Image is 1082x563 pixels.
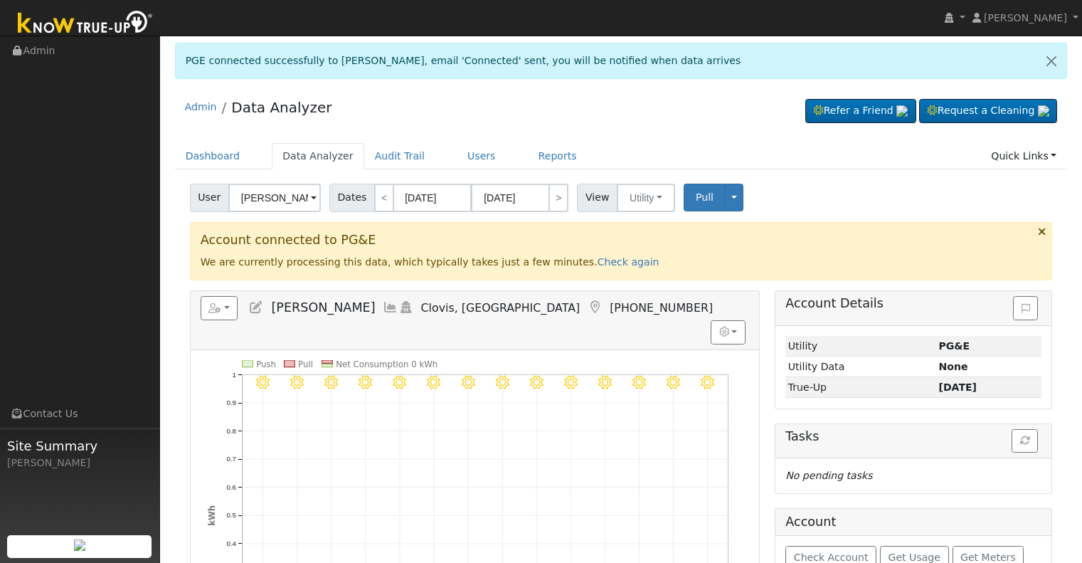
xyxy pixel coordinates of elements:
[324,375,338,389] i: 8/23 - Clear
[785,470,872,481] i: No pending tasks
[889,552,940,563] span: Get Usage
[984,12,1067,23] span: [PERSON_NAME]
[329,184,375,212] span: Dates
[383,300,398,315] a: Multi-Series Graph
[290,375,304,389] i: 8/22 - Clear
[11,8,160,40] img: Know True-Up
[272,143,364,169] a: Data Analyzer
[980,143,1067,169] a: Quick Links
[564,375,578,389] i: 8/30 - Clear
[495,375,509,389] i: 8/28 - MostlyClear
[794,552,869,563] span: Check Account
[805,99,916,123] a: Refer a Friend
[421,301,580,315] span: Clovis, [GEOGRAPHIC_DATA]
[938,340,970,352] strong: ID: 17250319, authorized: 09/04/25
[226,455,236,463] text: 0.7
[461,375,474,389] i: 8/27 - Clear
[960,552,1016,563] span: Get Meters
[226,540,236,547] text: 0.4
[684,184,726,211] button: Pull
[427,375,440,389] i: 8/26 - Clear
[577,184,617,212] span: View
[226,511,236,519] text: 0.5
[190,184,229,212] span: User
[190,222,1053,280] div: We are currently processing this data, which typically takes just a few minutes.
[667,375,680,389] i: 9/02 - Clear
[617,184,675,212] button: Utility
[226,399,236,406] text: 0.9
[598,375,612,389] i: 8/31 - Clear
[896,105,908,117] img: retrieve
[632,375,646,389] i: 9/01 - Clear
[248,300,264,315] a: Edit User (27899)
[785,336,936,357] td: Utility
[7,436,152,456] span: Site Summary
[374,184,394,212] a: <
[598,256,659,268] a: Check again
[701,375,714,389] i: 9/03 - Clear
[785,377,936,398] td: True-Up
[201,233,1042,248] h3: Account connected to PG&E
[696,191,714,203] span: Pull
[359,375,372,389] i: 8/24 - Clear
[587,300,603,315] a: Map
[548,184,568,212] a: >
[74,540,85,551] img: retrieve
[175,143,251,169] a: Dashboard
[232,370,235,378] text: 1
[256,359,276,369] text: Push
[175,43,1068,79] div: PGE connected successfully to [PERSON_NAME], email 'Connected' sent, you will be notified when da...
[938,382,977,393] strong: [DATE]
[231,99,332,116] a: Data Analyzer
[1036,43,1066,78] a: Close
[228,184,321,212] input: Select a User
[457,143,506,169] a: Users
[1013,296,1038,320] button: Issue History
[336,359,437,369] text: Net Consumption 0 kWh
[226,426,236,434] text: 0.8
[919,99,1057,123] a: Request a Cleaning
[938,361,967,372] strong: None
[185,101,217,112] a: Admin
[298,359,313,369] text: Pull
[785,429,1041,444] h5: Tasks
[7,456,152,470] div: [PERSON_NAME]
[785,357,936,377] td: Utility Data
[528,143,588,169] a: Reports
[1012,429,1038,453] button: Refresh
[364,143,435,169] a: Audit Trail
[206,505,216,526] text: kWh
[393,375,406,389] i: 8/25 - Clear
[271,300,375,315] span: [PERSON_NAME]
[610,301,713,315] span: [PHONE_NUMBER]
[226,483,236,491] text: 0.6
[398,300,414,315] a: Login As (last Never)
[530,375,543,389] i: 8/29 - Clear
[256,375,270,389] i: 8/21 - MostlyClear
[785,515,836,529] h5: Account
[1038,105,1049,117] img: retrieve
[785,296,1041,311] h5: Account Details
